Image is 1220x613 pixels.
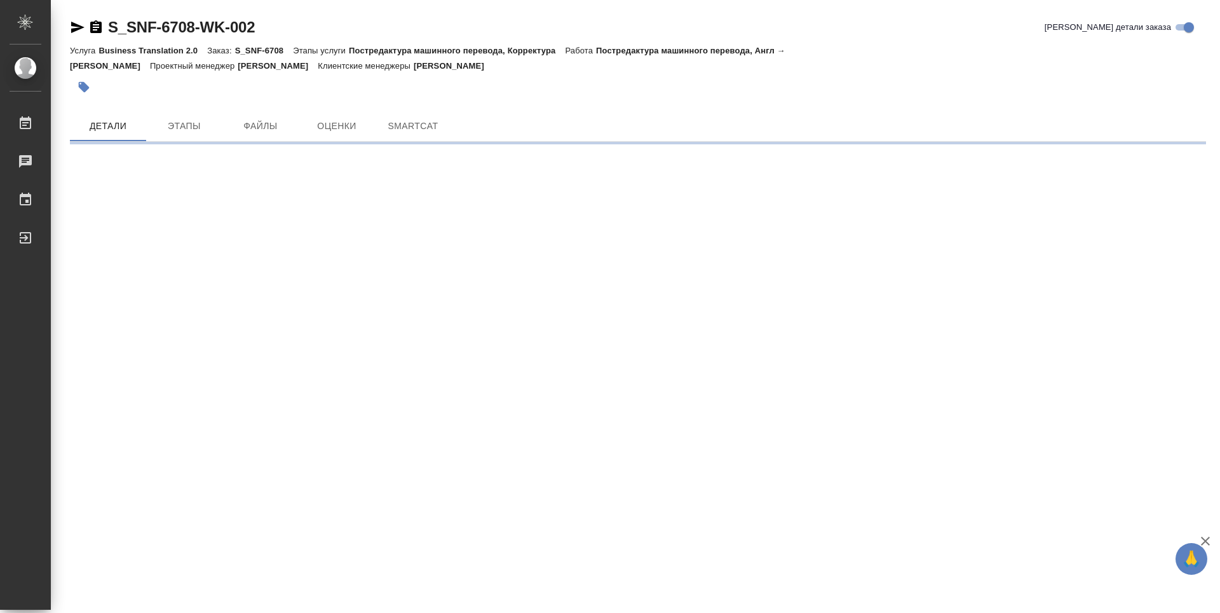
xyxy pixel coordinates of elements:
span: Детали [78,118,139,134]
p: Заказ: [207,46,234,55]
a: S_SNF-6708-WK-002 [108,18,255,36]
p: Проектный менеджер [150,61,238,71]
p: Этапы услуги [293,46,349,55]
button: 🙏 [1176,543,1207,575]
p: Услуга [70,46,98,55]
p: Business Translation 2.0 [98,46,207,55]
span: Этапы [154,118,215,134]
button: Скопировать ссылку для ЯМессенджера [70,20,85,35]
p: Постредактура машинного перевода, Корректура [349,46,565,55]
button: Скопировать ссылку [88,20,104,35]
p: [PERSON_NAME] [414,61,494,71]
span: 🙏 [1181,546,1202,572]
span: SmartCat [383,118,444,134]
span: Файлы [230,118,291,134]
button: Добавить тэг [70,73,98,101]
p: S_SNF-6708 [235,46,294,55]
p: [PERSON_NAME] [238,61,318,71]
p: Клиентские менеджеры [318,61,414,71]
span: Оценки [306,118,367,134]
span: [PERSON_NAME] детали заказа [1045,21,1171,34]
p: Работа [565,46,596,55]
